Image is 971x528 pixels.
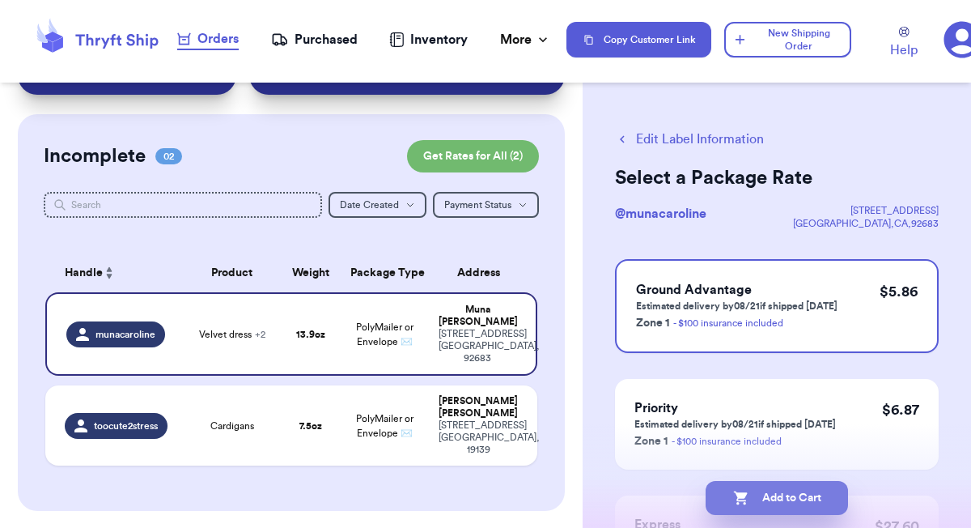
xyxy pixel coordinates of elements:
p: $ 5.86 [880,280,918,303]
span: Cardigans [210,419,254,432]
span: Handle [65,265,103,282]
div: [STREET_ADDRESS] [GEOGRAPHIC_DATA] , CA 92683 [439,328,516,364]
div: [PERSON_NAME] [PERSON_NAME] [439,395,518,419]
strong: 13.9 oz [296,330,325,339]
button: Add to Cart [706,481,848,515]
div: [GEOGRAPHIC_DATA] , CA , 92683 [793,217,939,230]
th: Product [183,253,282,292]
a: Purchased [271,30,358,49]
button: Copy Customer Link [566,22,711,57]
span: Priority [634,402,678,415]
div: [STREET_ADDRESS] [793,204,939,217]
a: Orders [177,29,239,50]
div: More [500,30,551,49]
span: Help [890,40,918,60]
span: + 2 [255,330,265,339]
span: munacaroline [95,328,155,341]
strong: 7.5 oz [299,421,322,431]
th: Address [429,253,537,292]
button: Edit Label Information [615,130,764,149]
span: @ munacaroline [615,207,706,220]
a: Inventory [389,30,468,49]
span: Date Created [340,200,399,210]
span: toocute2stress [94,419,158,432]
span: PolyMailer or Envelope ✉️ [356,322,413,347]
p: Estimated delivery by 08/21 if shipped [DATE] [634,418,836,431]
h2: Incomplete [44,143,146,169]
button: Get Rates for All (2) [407,140,539,172]
input: Search [44,192,323,218]
span: PolyMailer or Envelope ✉️ [356,414,413,438]
p: Estimated delivery by 08/21 if shipped [DATE] [636,300,837,313]
div: [STREET_ADDRESS] [GEOGRAPHIC_DATA] , PA 19139 [439,419,518,456]
p: $ 6.87 [882,398,919,421]
a: - $100 insurance included [673,318,783,328]
span: Payment Status [444,200,511,210]
th: Package Type [341,253,430,292]
button: New Shipping Order [724,22,851,57]
h2: Select a Package Rate [615,165,939,191]
span: Zone 1 [636,317,670,329]
th: Weight [282,253,341,292]
span: 02 [155,148,182,164]
div: Orders [177,29,239,49]
span: Zone 1 [634,436,668,447]
button: Sort ascending [103,263,116,283]
a: - $100 insurance included [672,436,782,446]
button: Payment Status [433,192,539,218]
div: Muna [PERSON_NAME] [439,304,516,328]
button: Date Created [329,192,426,218]
a: Help [890,27,918,60]
span: Ground Advantage [636,283,752,296]
span: Velvet dress [199,328,265,341]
